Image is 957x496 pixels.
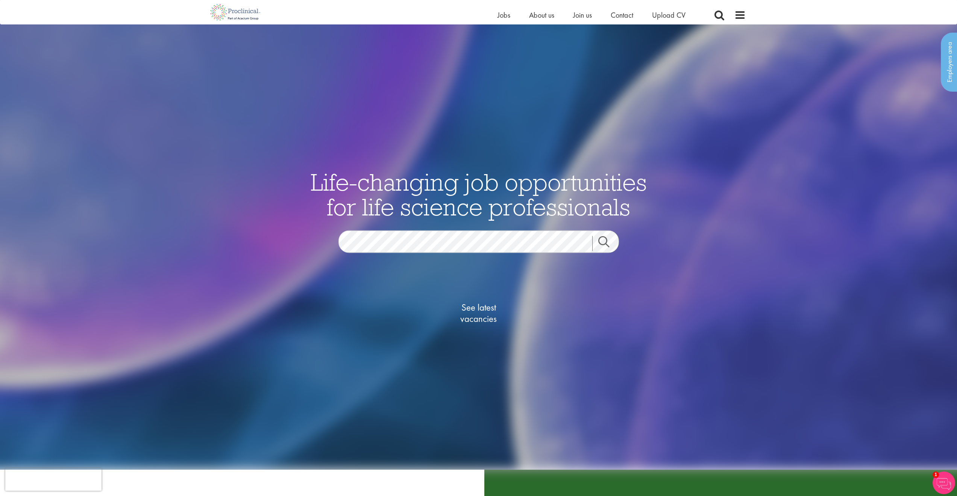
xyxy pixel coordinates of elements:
a: Job search submit button [592,236,625,251]
span: 1 [933,472,939,478]
a: About us [529,10,554,20]
a: See latestvacancies [441,272,516,355]
a: Contact [611,10,633,20]
a: Jobs [497,10,510,20]
img: Chatbot [933,472,955,494]
a: Join us [573,10,592,20]
iframe: reCAPTCHA [5,468,102,491]
a: Upload CV [652,10,686,20]
span: Life-changing job opportunities for life science professionals [311,167,647,222]
span: See latest vacancies [441,302,516,325]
